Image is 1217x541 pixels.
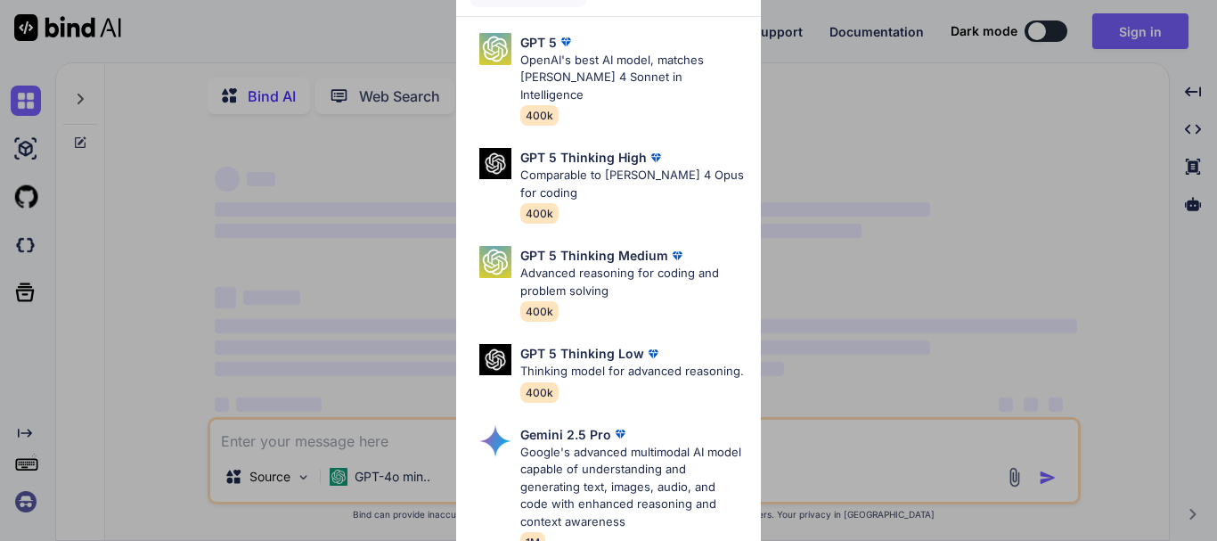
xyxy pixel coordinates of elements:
p: GPT 5 Thinking High [520,148,647,167]
span: 400k [520,105,559,126]
img: premium [668,247,686,265]
span: 400k [520,301,559,322]
img: Pick Models [479,344,511,375]
span: 400k [520,203,559,224]
p: Gemini 2.5 Pro [520,425,611,444]
img: premium [647,149,665,167]
p: Google's advanced multimodal AI model capable of understanding and generating text, images, audio... [520,444,747,531]
p: Thinking model for advanced reasoning. [520,363,744,381]
p: GPT 5 [520,33,557,52]
img: premium [644,345,662,363]
img: premium [557,33,575,51]
img: Pick Models [479,425,511,457]
img: Pick Models [479,246,511,278]
p: Advanced reasoning for coding and problem solving [520,265,747,299]
p: GPT 5 Thinking Low [520,344,644,363]
img: premium [611,425,629,443]
img: Pick Models [479,33,511,65]
p: Comparable to [PERSON_NAME] 4 Opus for coding [520,167,747,201]
p: OpenAI's best AI model, matches [PERSON_NAME] 4 Sonnet in Intelligence [520,52,747,104]
p: GPT 5 Thinking Medium [520,246,668,265]
img: Pick Models [479,148,511,179]
span: 400k [520,382,559,403]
